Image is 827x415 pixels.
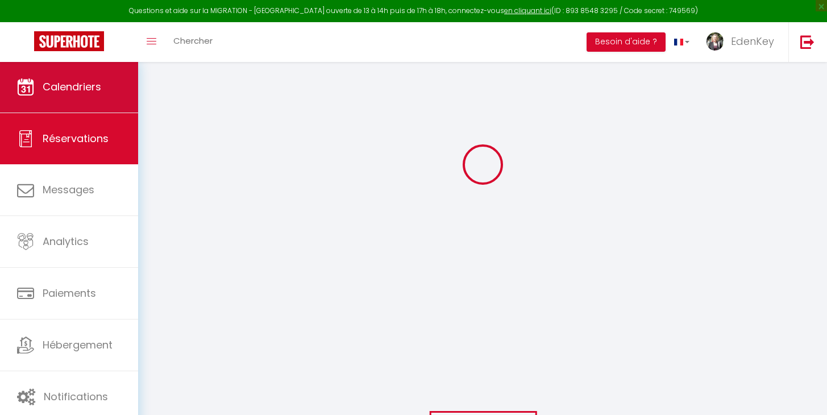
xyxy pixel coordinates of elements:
[731,34,774,48] span: EdenKey
[173,35,213,47] span: Chercher
[698,22,788,62] a: ... EdenKey
[165,22,221,62] a: Chercher
[43,286,96,300] span: Paiements
[43,80,101,94] span: Calendriers
[504,6,551,15] a: en cliquant ici
[587,32,666,52] button: Besoin d'aide ?
[800,35,814,49] img: logout
[43,234,89,248] span: Analytics
[9,5,43,39] button: Open LiveChat chat widget
[43,131,109,146] span: Réservations
[43,338,113,352] span: Hébergement
[34,31,104,51] img: Super Booking
[44,389,108,404] span: Notifications
[43,182,94,197] span: Messages
[707,32,724,51] img: ...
